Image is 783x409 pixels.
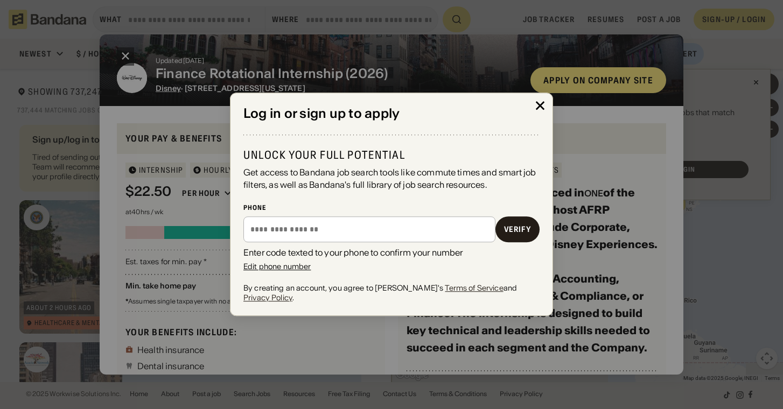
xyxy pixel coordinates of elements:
div: Enter code texted to your phone to confirm your number [243,246,540,258]
div: Unlock your full potential [243,149,540,163]
div: By creating an account, you agree to [PERSON_NAME]'s and . [243,283,540,302]
a: Terms of Service [445,283,503,293]
div: Get access to Bandana job search tools like commute times and smart job filters, as well as Banda... [243,167,540,191]
div: Verify [504,225,531,233]
a: Privacy Policy [243,293,292,303]
div: Phone [243,203,540,212]
div: Edit phone number [243,263,311,270]
div: Log in or sign up to apply [243,106,540,122]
